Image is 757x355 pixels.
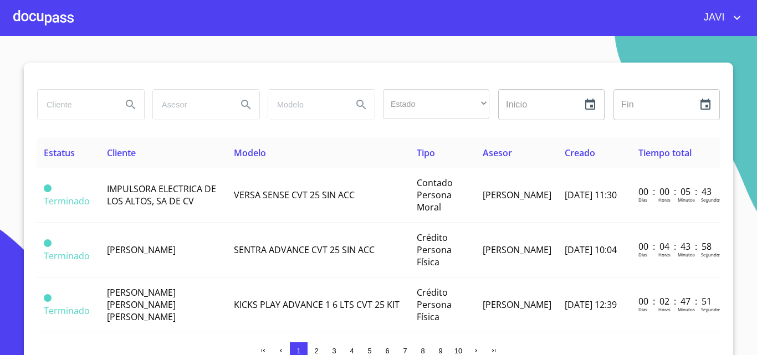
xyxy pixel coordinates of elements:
div: ​ [383,89,489,119]
p: Minutos [678,197,695,203]
p: Minutos [678,306,695,312]
span: 9 [438,347,442,355]
span: [DATE] 12:39 [565,299,617,311]
input: search [153,90,228,120]
p: Segundos [701,251,722,258]
span: Terminado [44,250,90,262]
span: [PERSON_NAME] [483,189,551,201]
span: Crédito Persona Física [417,231,452,268]
span: 7 [403,347,407,355]
span: Asesor [483,147,512,159]
button: Search [233,91,259,118]
p: Dias [638,197,647,203]
p: Dias [638,251,647,258]
span: Creado [565,147,595,159]
p: Dias [638,306,647,312]
span: 6 [385,347,389,355]
span: [PERSON_NAME] [107,244,176,256]
p: Horas [658,197,671,203]
span: VERSA SENSE CVT 25 SIN ACC [234,189,355,201]
span: [DATE] 11:30 [565,189,617,201]
p: Segundos [701,306,722,312]
span: 8 [421,347,424,355]
span: Contado Persona Moral [417,177,453,213]
span: 2 [314,347,318,355]
span: IMPULSORA ELECTRICA DE LOS ALTOS, SA DE CV [107,183,216,207]
span: SENTRA ADVANCE CVT 25 SIN ACC [234,244,375,256]
span: [PERSON_NAME] [PERSON_NAME] [PERSON_NAME] [107,286,176,323]
span: Terminado [44,184,52,192]
span: [PERSON_NAME] [483,299,551,311]
span: Modelo [234,147,266,159]
span: Tipo [417,147,435,159]
span: 5 [367,347,371,355]
span: Terminado [44,195,90,207]
span: Cliente [107,147,136,159]
p: Minutos [678,251,695,258]
input: search [268,90,344,120]
span: Tiempo total [638,147,692,159]
button: Search [117,91,144,118]
span: Estatus [44,147,75,159]
p: 00 : 02 : 47 : 51 [638,295,713,307]
span: 3 [332,347,336,355]
span: 1 [296,347,300,355]
span: Terminado [44,294,52,302]
span: Terminado [44,239,52,247]
p: Horas [658,306,671,312]
p: Horas [658,251,671,258]
button: Search [348,91,375,118]
p: 00 : 04 : 43 : 58 [638,240,713,253]
span: Terminado [44,305,90,317]
input: search [38,90,113,120]
button: account of current user [695,9,744,27]
span: Crédito Persona Física [417,286,452,323]
span: JAVI [695,9,730,27]
span: [DATE] 10:04 [565,244,617,256]
span: KICKS PLAY ADVANCE 1 6 LTS CVT 25 KIT [234,299,400,311]
span: [PERSON_NAME] [483,244,551,256]
span: 10 [454,347,462,355]
p: Segundos [701,197,722,203]
span: 4 [350,347,354,355]
p: 00 : 00 : 05 : 43 [638,186,713,198]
